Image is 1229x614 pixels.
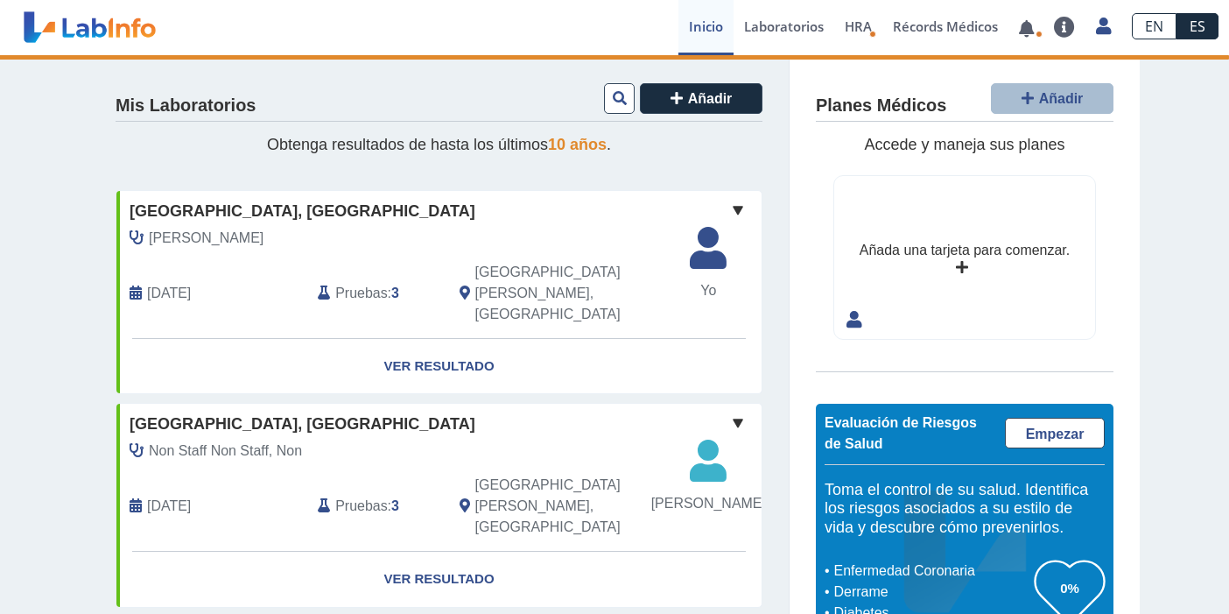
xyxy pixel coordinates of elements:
span: 2024-09-12 [147,496,191,517]
span: Obtenga resultados de hasta los últimos . [267,136,611,153]
span: Yo [679,280,737,301]
div: Añada una tarjeta para comenzar. [860,240,1070,261]
a: Ver Resultado [116,552,762,607]
span: Añadir [1039,91,1084,106]
div: : [305,262,446,325]
div: : [305,475,446,538]
h4: Planes Médicos [816,95,946,116]
span: San Juan, PR [475,262,669,325]
span: Añadir [688,91,733,106]
span: Non Staff Non Staff, Non [149,441,302,462]
span: Empezar [1026,427,1085,441]
span: [GEOGRAPHIC_DATA], [GEOGRAPHIC_DATA] [130,200,475,223]
span: Velez, Angel [149,228,263,249]
span: [PERSON_NAME] [651,493,766,514]
span: Pruebas [335,496,387,517]
b: 3 [391,286,399,300]
h3: 0% [1035,577,1105,599]
span: 2025-09-17 [147,283,191,304]
b: 3 [391,498,399,513]
span: Evaluación de Riesgos de Salud [825,415,977,451]
span: San Juan, PR [475,475,669,538]
span: [GEOGRAPHIC_DATA], [GEOGRAPHIC_DATA] [130,413,475,436]
a: Empezar [1005,418,1105,448]
a: ES [1176,13,1218,39]
a: Ver Resultado [116,339,762,394]
a: EN [1132,13,1176,39]
li: Derrame [829,582,1035,603]
h5: Toma el control de su salud. Identifica los riesgos asociados a su estilo de vida y descubre cómo... [825,481,1105,538]
li: Enfermedad Coronaria [829,561,1035,582]
span: 10 años [548,136,607,153]
span: HRA [845,18,872,35]
span: Accede y maneja sus planes [864,136,1064,153]
button: Añadir [991,83,1113,114]
h4: Mis Laboratorios [116,95,256,116]
span: Pruebas [335,283,387,304]
button: Añadir [640,83,762,114]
